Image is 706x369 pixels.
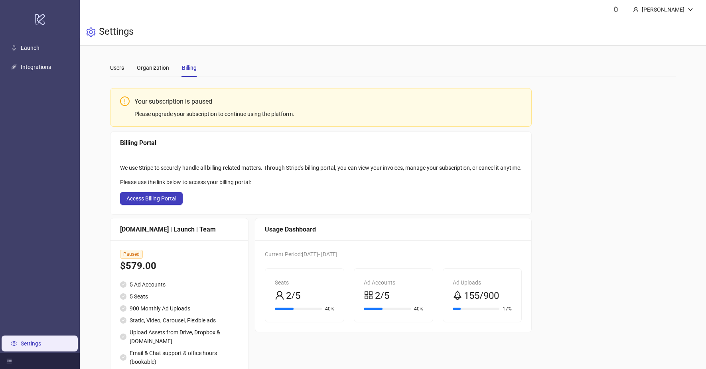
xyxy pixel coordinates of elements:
span: appstore [364,290,373,300]
span: 17% [503,306,512,311]
li: Email & Chat support & office hours (bookable) [120,349,239,366]
li: Static, Video, Carousel, Flexible ads [120,316,239,325]
button: Access Billing Portal [120,192,183,205]
div: Your subscription is paused [134,96,522,106]
span: check-circle [120,334,126,340]
div: Ad Uploads [453,278,512,287]
div: [DOMAIN_NAME] | Launch | Team [120,224,239,234]
div: We use Stripe to securely handle all billing-related matters. Through Stripe's billing portal, yo... [120,163,522,172]
a: Launch [21,45,39,51]
div: Organization [137,63,169,72]
span: menu-fold [6,358,12,364]
span: Paused [120,250,143,259]
span: check-circle [120,354,126,361]
span: user [633,7,639,12]
span: down [688,7,693,12]
li: 5 Ad Accounts [120,280,239,289]
div: Seats [275,278,334,287]
li: Upload Assets from Drive, Dropbox & [DOMAIN_NAME] [120,328,239,345]
span: user [275,290,284,300]
span: 40% [325,306,334,311]
div: Billing [182,63,197,72]
div: Please upgrade your subscription to continue using the platform. [134,110,522,118]
div: Please use the link below to access your billing portal: [120,178,522,186]
span: exclamation-circle [120,96,130,106]
div: Users [110,63,124,72]
span: check-circle [120,281,126,288]
span: Current Period: [DATE] - [DATE] [265,251,337,257]
span: check-circle [120,305,126,312]
div: [PERSON_NAME] [639,5,688,14]
span: 2/5 [375,289,389,304]
div: Ad Accounts [364,278,423,287]
div: Usage Dashboard [265,224,522,234]
span: 40% [414,306,423,311]
li: 900 Monthly Ad Uploads [120,304,239,313]
span: setting [86,27,96,37]
span: rocket [453,290,462,300]
span: 155/900 [464,289,499,304]
span: Access Billing Portal [126,195,176,202]
a: Integrations [21,64,51,70]
span: 2/5 [286,289,300,304]
a: Settings [21,340,41,347]
span: check-circle [120,317,126,324]
li: 5 Seats [120,292,239,301]
div: $579.00 [120,259,239,274]
h3: Settings [99,26,134,39]
span: check-circle [120,293,126,300]
span: bell [613,6,619,12]
div: Billing Portal [120,138,522,148]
